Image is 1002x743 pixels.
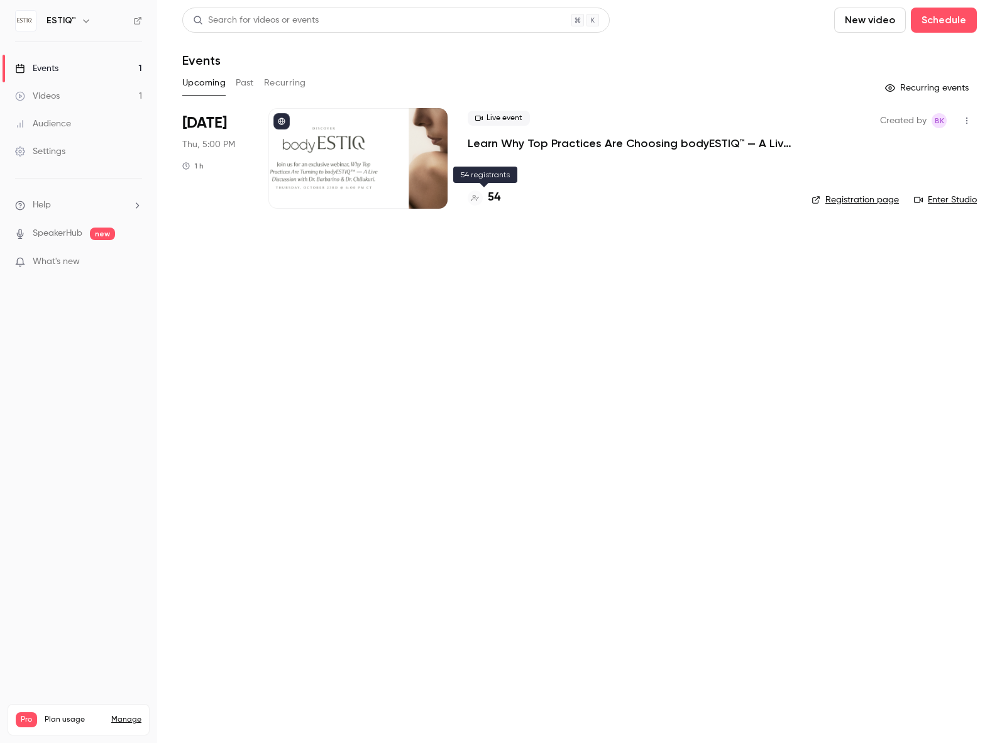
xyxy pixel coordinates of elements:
h4: 54 [488,189,500,206]
a: Learn Why Top Practices Are Choosing bodyESTIQ™ — A Live Discussion with [PERSON_NAME] & [PERSON_... [468,136,791,151]
span: BK [935,113,944,128]
a: Enter Studio [914,194,977,206]
h6: ESTIQ™ [47,14,76,27]
div: Events [15,62,58,75]
a: Manage [111,715,141,725]
div: Videos [15,90,60,102]
div: Settings [15,145,65,158]
div: Oct 23 Thu, 6:00 PM (America/Chicago) [182,108,248,209]
iframe: Noticeable Trigger [127,256,142,268]
button: Recurring [264,73,306,93]
div: Search for videos or events [193,14,319,27]
button: Upcoming [182,73,226,93]
button: Past [236,73,254,93]
span: Brian Kirk [932,113,947,128]
a: Registration page [812,194,899,206]
div: Audience [15,118,71,130]
button: New video [834,8,906,33]
span: Pro [16,712,37,727]
span: What's new [33,255,80,268]
div: 1 h [182,161,204,171]
img: ESTIQ™ [16,11,36,31]
span: new [90,228,115,240]
a: 54 [468,189,500,206]
button: Recurring events [879,78,977,98]
span: [DATE] [182,113,227,133]
h1: Events [182,53,221,68]
span: Created by [880,113,927,128]
span: Plan usage [45,715,104,725]
span: Thu, 5:00 PM [182,138,235,151]
button: Schedule [911,8,977,33]
span: Help [33,199,51,212]
li: help-dropdown-opener [15,199,142,212]
a: SpeakerHub [33,227,82,240]
span: Live event [468,111,530,126]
